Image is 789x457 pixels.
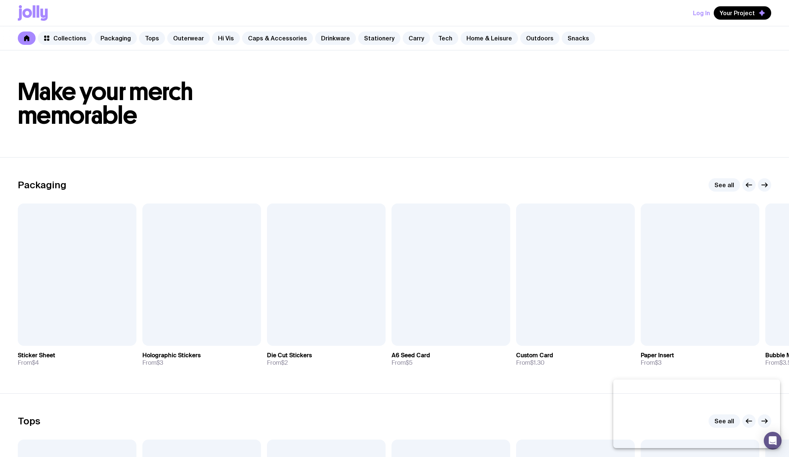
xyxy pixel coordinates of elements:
a: Die Cut StickersFrom$2 [267,346,386,372]
span: From [641,359,661,367]
span: From [18,359,39,367]
span: $3 [655,359,661,367]
a: Packaging [95,32,137,45]
button: Log In [693,6,710,20]
a: Outdoors [520,32,559,45]
h3: Paper Insert [641,352,674,359]
span: $3 [156,359,163,367]
h2: Tops [18,415,40,427]
a: Sticker SheetFrom$4 [18,346,136,372]
a: Holographic StickersFrom$3 [142,346,261,372]
h3: Sticker Sheet [18,352,55,359]
a: Tops [139,32,165,45]
a: Carry [403,32,430,45]
span: Your Project [720,9,755,17]
span: $4 [32,359,39,367]
a: Snacks [562,32,595,45]
span: Collections [53,34,86,42]
span: $5 [406,359,413,367]
a: Stationery [358,32,400,45]
a: Paper InsertFrom$3 [641,346,759,372]
h3: Die Cut Stickers [267,352,312,359]
a: See all [709,178,740,192]
h3: Holographic Stickers [142,352,201,359]
a: Hi Vis [212,32,240,45]
a: Caps & Accessories [242,32,313,45]
h3: Custom Card [516,352,553,359]
a: Outerwear [167,32,210,45]
span: From [392,359,413,367]
span: $2 [281,359,288,367]
a: Custom CardFrom$1.30 [516,346,635,372]
a: Collections [38,32,92,45]
button: Your Project [714,6,771,20]
h3: A6 Seed Card [392,352,430,359]
span: From [516,359,545,367]
a: Tech [432,32,458,45]
a: A6 Seed CardFrom$5 [392,346,510,372]
a: Home & Leisure [460,32,518,45]
h2: Packaging [18,179,66,191]
a: Drinkware [315,32,356,45]
span: From [142,359,163,367]
span: $1.30 [530,359,545,367]
span: From [267,359,288,367]
span: Make your merch memorable [18,77,193,130]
